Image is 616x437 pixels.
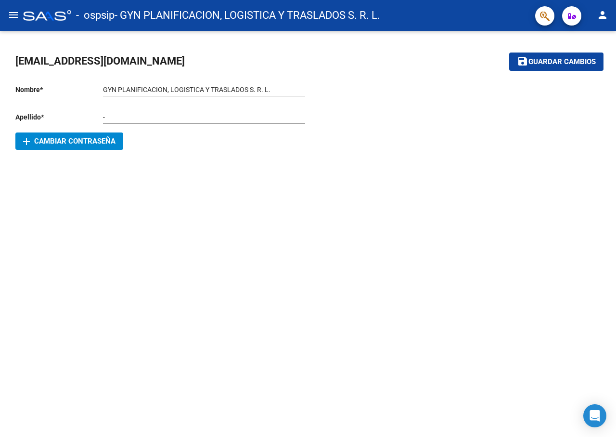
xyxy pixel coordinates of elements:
mat-icon: save [517,55,528,67]
button: Cambiar Contraseña [15,132,123,150]
span: [EMAIL_ADDRESS][DOMAIN_NAME] [15,55,185,67]
span: Cambiar Contraseña [23,137,115,146]
p: Apellido [15,112,103,122]
button: Guardar cambios [509,53,603,70]
span: Guardar cambios [528,58,596,66]
mat-icon: person [597,9,608,21]
span: - GYN PLANIFICACION, LOGISTICA Y TRASLADOS S. R. L. [115,5,380,26]
div: Open Intercom Messenger [583,404,606,427]
mat-icon: add [21,136,32,147]
span: - ospsip [76,5,115,26]
mat-icon: menu [8,9,19,21]
p: Nombre [15,84,103,95]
